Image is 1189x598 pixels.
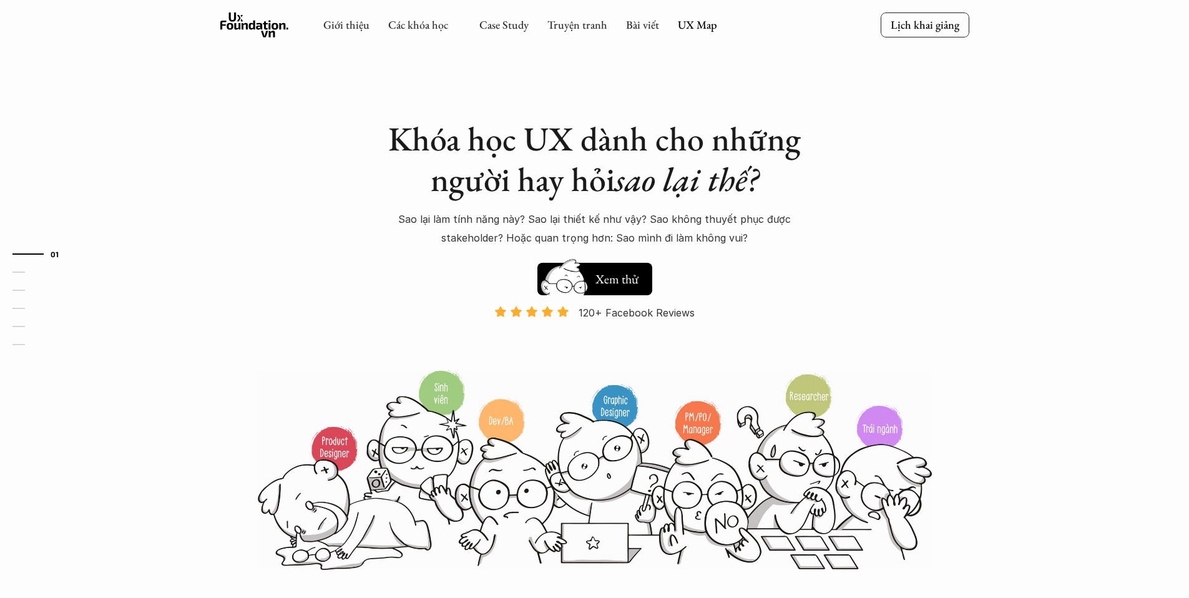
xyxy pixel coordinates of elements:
h1: Khóa học UX dành cho những người hay hỏi [376,119,813,200]
a: 120+ Facebook Reviews [484,305,706,368]
p: 120+ Facebook Reviews [579,303,695,322]
a: Các khóa học [388,17,448,32]
a: Lịch khai giảng [881,12,969,37]
strong: 01 [51,249,59,258]
em: sao lại thế? [615,157,758,201]
p: Lịch khai giảng [891,17,959,32]
a: Giới thiệu [323,17,369,32]
a: Bài viết [626,17,659,32]
a: Xem thử [537,257,652,295]
a: Case Study [479,17,529,32]
h5: Xem thử [594,270,640,288]
a: Truyện tranh [547,17,607,32]
p: Sao lại làm tính năng này? Sao lại thiết kế như vậy? Sao không thuyết phục được stakeholder? Hoặc... [376,210,813,248]
a: UX Map [678,17,717,32]
a: 01 [12,247,72,262]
